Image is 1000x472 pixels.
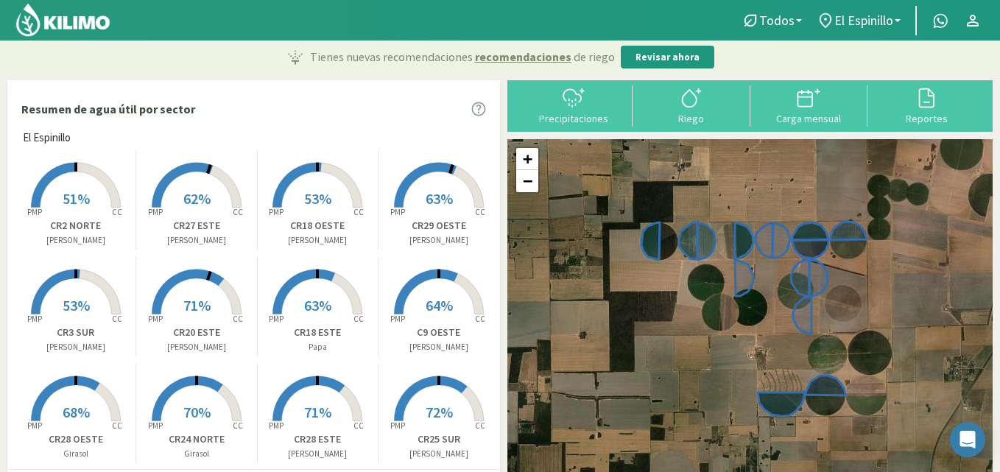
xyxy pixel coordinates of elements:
[15,234,135,247] p: [PERSON_NAME]
[258,218,378,233] p: CR18 OESTE
[112,420,122,431] tspan: CC
[872,113,981,124] div: Reportes
[426,189,453,208] span: 63%
[112,207,122,217] tspan: CC
[148,314,163,324] tspan: PMP
[258,234,378,247] p: [PERSON_NAME]
[390,420,405,431] tspan: PMP
[258,448,378,460] p: [PERSON_NAME]
[750,85,868,124] button: Carga mensual
[63,189,90,208] span: 51%
[258,341,378,353] p: Papa
[148,420,163,431] tspan: PMP
[378,432,499,447] p: CR25 SUR
[183,189,211,208] span: 62%
[519,113,628,124] div: Precipitaciones
[475,48,571,66] span: recomendaciones
[574,48,615,66] span: de riego
[378,448,499,460] p: [PERSON_NAME]
[378,234,499,247] p: [PERSON_NAME]
[950,422,985,457] div: Open Intercom Messenger
[310,48,615,66] p: Tienes nuevas recomendaciones
[136,218,256,233] p: CR27 ESTE
[867,85,985,124] button: Reportes
[475,420,485,431] tspan: CC
[269,314,284,324] tspan: PMP
[390,314,405,324] tspan: PMP
[426,296,453,314] span: 64%
[635,50,700,65] p: Revisar ahora
[15,218,135,233] p: CR2 NORTE
[304,403,331,421] span: 71%
[304,296,331,314] span: 63%
[63,296,90,314] span: 53%
[148,207,163,217] tspan: PMP
[755,113,864,124] div: Carga mensual
[136,341,256,353] p: [PERSON_NAME]
[15,432,135,447] p: CR28 OESTE
[637,113,746,124] div: Riego
[269,420,284,431] tspan: PMP
[15,325,135,340] p: CR3 SUR
[258,325,378,340] p: CR18 ESTE
[233,207,243,217] tspan: CC
[233,314,243,324] tspan: CC
[27,314,41,324] tspan: PMP
[516,148,538,170] a: Zoom in
[269,207,284,217] tspan: PMP
[23,130,71,147] span: El Espinillo
[258,432,378,447] p: CR28 ESTE
[426,403,453,421] span: 72%
[15,2,111,38] img: Kilimo
[759,13,795,28] span: Todos
[621,46,714,69] button: Revisar ahora
[136,325,256,340] p: CR20 ESTE
[136,234,256,247] p: [PERSON_NAME]
[27,420,41,431] tspan: PMP
[390,207,405,217] tspan: PMP
[112,314,122,324] tspan: CC
[834,13,893,28] span: El Espinillo
[233,420,243,431] tspan: CC
[136,448,256,460] p: Girasol
[515,85,633,124] button: Precipitaciones
[353,207,364,217] tspan: CC
[63,403,90,421] span: 68%
[304,189,331,208] span: 53%
[183,296,211,314] span: 71%
[183,403,211,421] span: 70%
[378,218,499,233] p: CR29 OESTE
[136,432,256,447] p: CR24 NORTE
[353,420,364,431] tspan: CC
[378,325,499,340] p: C9 OESTE
[378,341,499,353] p: [PERSON_NAME]
[475,314,485,324] tspan: CC
[15,448,135,460] p: Girasol
[516,170,538,192] a: Zoom out
[21,100,195,118] p: Resumen de agua útil por sector
[353,314,364,324] tspan: CC
[633,85,750,124] button: Riego
[27,207,41,217] tspan: PMP
[15,341,135,353] p: [PERSON_NAME]
[475,207,485,217] tspan: CC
